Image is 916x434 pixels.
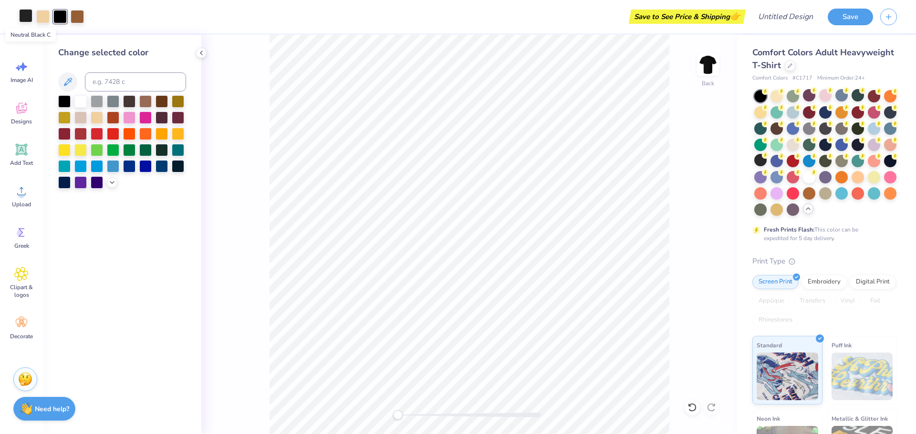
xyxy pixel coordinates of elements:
[817,74,865,82] span: Minimum Order: 24 +
[752,256,897,267] div: Print Type
[752,47,894,71] span: Comfort Colors Adult Heavyweight T-Shirt
[750,7,821,26] input: Untitled Design
[832,340,852,350] span: Puff Ink
[752,313,799,327] div: Rhinestones
[58,46,186,59] div: Change selected color
[757,340,782,350] span: Standard
[757,414,780,424] span: Neon Ink
[10,76,33,84] span: Image AI
[752,74,788,82] span: Comfort Colors
[832,353,893,400] img: Puff Ink
[10,159,33,167] span: Add Text
[752,294,791,308] div: Applique
[764,225,881,242] div: This color can be expedited for 5 day delivery.
[6,283,37,299] span: Clipart & logos
[764,226,814,233] strong: Fresh Prints Flash:
[631,10,743,24] div: Save to See Price & Shipping
[850,275,896,289] div: Digital Print
[792,74,812,82] span: # C1717
[757,353,818,400] img: Standard
[834,294,861,308] div: Vinyl
[793,294,832,308] div: Transfers
[730,10,740,22] span: 👉
[12,201,31,208] span: Upload
[5,28,56,41] div: Neutral Black C
[801,275,847,289] div: Embroidery
[828,9,873,25] button: Save
[85,72,186,91] input: e.g. 7428 c
[35,404,69,414] strong: Need help?
[11,118,32,125] span: Designs
[10,333,33,340] span: Decorate
[752,275,799,289] div: Screen Print
[832,414,888,424] span: Metallic & Glitter Ink
[864,294,886,308] div: Foil
[14,242,29,250] span: Greek
[698,55,718,74] img: Back
[702,79,714,88] div: Back
[393,410,403,420] div: Accessibility label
